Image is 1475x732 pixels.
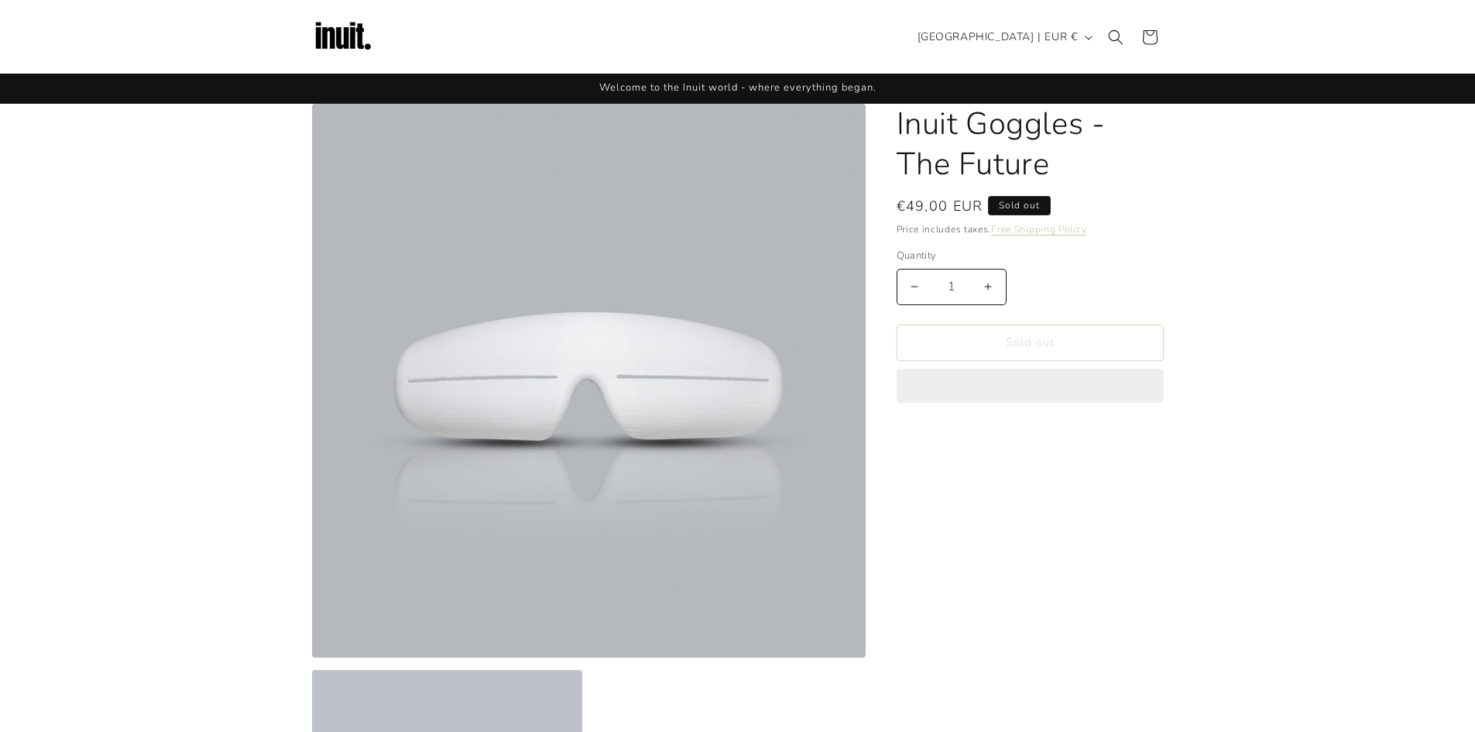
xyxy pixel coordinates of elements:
[991,223,1086,235] a: Free Shipping Policy
[908,22,1099,52] button: [GEOGRAPHIC_DATA] | EUR €
[599,81,876,95] span: Welcome to the Inuit world - where everything began.
[897,196,983,217] span: €49,00 EUR
[897,325,1164,361] button: Sold out
[918,29,1078,45] span: [GEOGRAPHIC_DATA] | EUR €
[897,249,1164,264] label: Quantity
[897,104,1164,184] h1: Inuit Goggles - The Future
[312,74,1164,103] div: Announcement
[988,196,1051,215] span: Sold out
[897,222,1164,237] div: Price includes taxes.
[1099,20,1133,54] summary: Search
[312,6,374,68] img: Inuit Logo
